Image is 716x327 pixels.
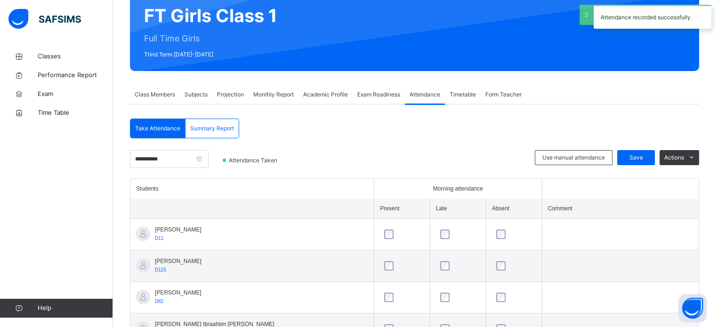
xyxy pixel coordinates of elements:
[8,9,81,29] img: safsims
[228,156,280,165] span: Attendance Taken
[155,288,201,297] span: [PERSON_NAME]
[217,90,244,99] span: Projection
[38,71,113,80] span: Performance Report
[38,52,113,61] span: Classes
[542,199,699,219] th: Comment
[450,90,476,99] span: Timetable
[155,236,163,241] span: D11
[433,184,483,193] span: Morning attendance
[38,89,113,99] span: Exam
[410,90,440,99] span: Attendance
[155,257,201,265] span: [PERSON_NAME]
[38,108,113,118] span: Time Table
[253,90,294,99] span: Monthly Report
[485,90,522,99] span: Form Teacher
[542,153,605,162] span: Use manual attendance
[135,124,180,133] span: Take Attendance
[130,179,374,199] th: Students
[664,153,684,162] span: Actions
[303,90,348,99] span: Academic Profile
[594,5,711,29] div: Attendance recorded successfully.
[486,199,542,219] th: Absent
[190,124,234,133] span: Summary Report
[430,199,486,219] th: Late
[624,153,648,162] span: Save
[678,294,707,322] button: Open asap
[38,303,113,313] span: Help
[357,90,400,99] span: Exam Readiness
[155,267,166,272] span: D125
[185,90,208,99] span: Subjects
[374,199,430,219] th: Present
[135,90,175,99] span: Class Members
[155,225,201,234] span: [PERSON_NAME]
[155,299,163,304] span: D82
